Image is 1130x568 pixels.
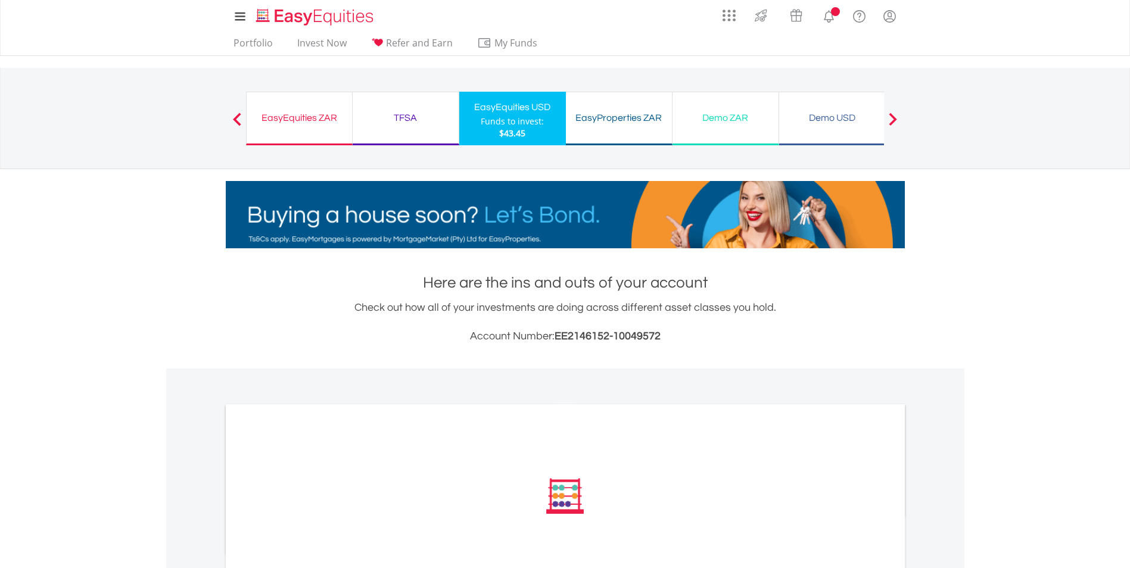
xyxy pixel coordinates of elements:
a: Home page [251,3,378,27]
img: grid-menu-icon.svg [723,9,736,22]
a: Vouchers [779,3,814,25]
a: FAQ's and Support [844,3,874,27]
a: My Profile [874,3,905,29]
span: EE2146152-10049572 [555,330,661,342]
div: Demo USD [786,110,878,126]
a: Notifications [814,3,844,27]
span: Refer and Earn [386,36,453,49]
img: vouchers-v2.svg [786,6,806,25]
img: EasyEquities_Logo.png [254,7,378,27]
a: Refer and Earn [366,37,457,55]
button: Next [881,118,905,130]
h3: Account Number: [226,328,905,345]
span: My Funds [477,35,555,51]
div: Check out how all of your investments are doing across different asset classes you hold. [226,299,905,345]
div: Demo ZAR [680,110,771,126]
h1: Here are the ins and outs of your account [226,272,905,294]
img: thrive-v2.svg [751,6,771,25]
img: EasyMortage Promotion Banner [226,181,905,248]
button: Previous [225,118,249,130]
div: EasyEquities USD [466,99,559,116]
a: Portfolio [229,37,278,55]
div: EasyEquities ZAR [254,110,345,126]
span: $43.45 [499,127,525,139]
div: TFSA [360,110,452,126]
div: EasyProperties ZAR [573,110,665,126]
a: AppsGrid [715,3,743,22]
a: Invest Now [292,37,351,55]
div: Funds to invest: [481,116,544,127]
